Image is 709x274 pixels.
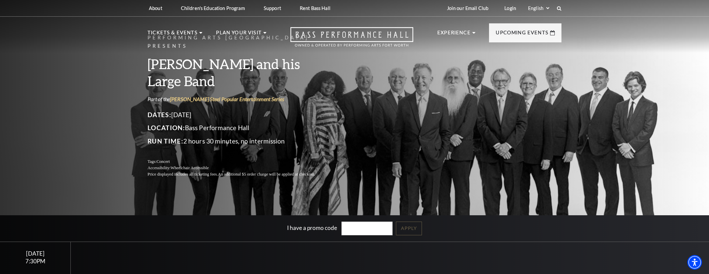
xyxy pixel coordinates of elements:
p: Price displayed includes all ticketing fees. [148,171,331,178]
p: Upcoming Events [496,29,548,41]
p: Accessibility: [148,165,331,171]
div: 7:30PM [8,258,63,264]
span: An additional $5 order charge will be applied at checkout. [218,172,315,177]
p: Children's Education Program [181,5,245,11]
span: Wheelchair Accessible [171,166,209,170]
p: Tags: [148,159,331,165]
p: Rent Bass Hall [300,5,330,11]
p: Support [264,5,281,11]
label: I have a promo code [287,224,337,231]
span: Concert [157,159,170,164]
span: Location: [148,124,185,131]
p: Plan Your Visit [216,29,262,41]
p: 2 hours 30 minutes, no intermission [148,136,331,147]
a: Irwin Steel Popular Entertainment Series - open in a new tab [170,96,284,102]
p: [DATE] [148,109,331,120]
h3: [PERSON_NAME] and his Large Band [148,55,331,89]
p: Tickets & Events [148,29,198,41]
div: Accessibility Menu [687,255,702,270]
span: Dates: [148,111,171,118]
p: Experience [437,29,471,41]
p: Bass Performance Hall [148,122,331,133]
span: Run Time: [148,137,183,145]
p: About [149,5,162,11]
div: [DATE] [8,250,63,257]
select: Select: [527,5,550,11]
a: Open this option [266,27,437,53]
p: Part of the [148,95,331,103]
